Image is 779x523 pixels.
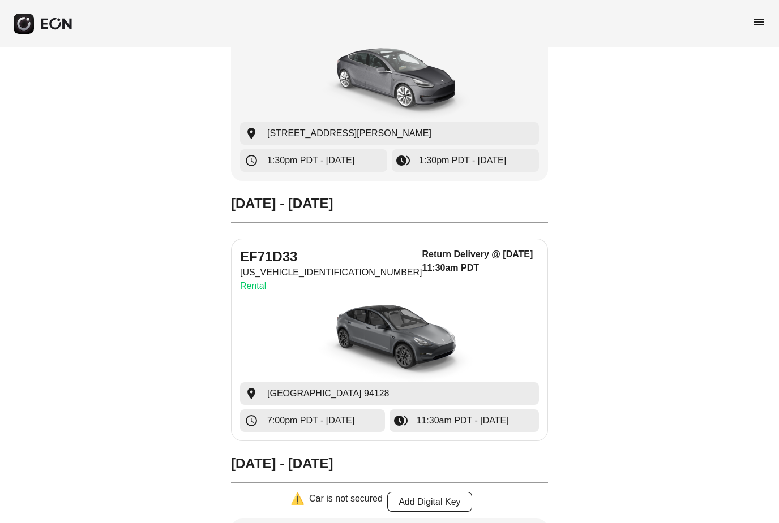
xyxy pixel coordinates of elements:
[752,15,765,29] span: menu
[305,37,474,122] img: car
[240,248,422,266] h2: EF71D33
[240,279,422,293] p: Rental
[245,127,258,140] span: location_on
[417,414,509,427] span: 11:30am PDT - [DATE]
[267,387,389,400] span: [GEOGRAPHIC_DATA] 94128
[290,492,305,512] div: ⚠️
[231,455,548,473] h2: [DATE] - [DATE]
[267,154,354,167] span: 1:30pm PDT - [DATE]
[419,154,506,167] span: 1:30pm PDT - [DATE]
[267,414,354,427] span: 7:00pm PDT - [DATE]
[422,248,539,275] h3: Return Delivery @ [DATE] 11:30am PDT
[267,127,431,140] span: [STREET_ADDRESS][PERSON_NAME]
[240,266,422,279] p: [US_VEHICLE_IDENTIFICATION_NUMBER]
[245,154,258,167] span: schedule
[245,414,258,427] span: schedule
[396,154,410,167] span: browse_gallery
[394,414,408,427] span: browse_gallery
[245,387,258,400] span: location_on
[231,194,548,213] h2: [DATE] - [DATE]
[387,492,472,512] button: Add Digital Key
[305,297,474,382] img: car
[309,492,383,512] div: Car is not secured
[231,239,548,441] button: EF71D33[US_VEHICLE_IDENTIFICATION_NUMBER]RentalReturn Delivery @ [DATE] 11:30am PDTcar[GEOGRAPHIC...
